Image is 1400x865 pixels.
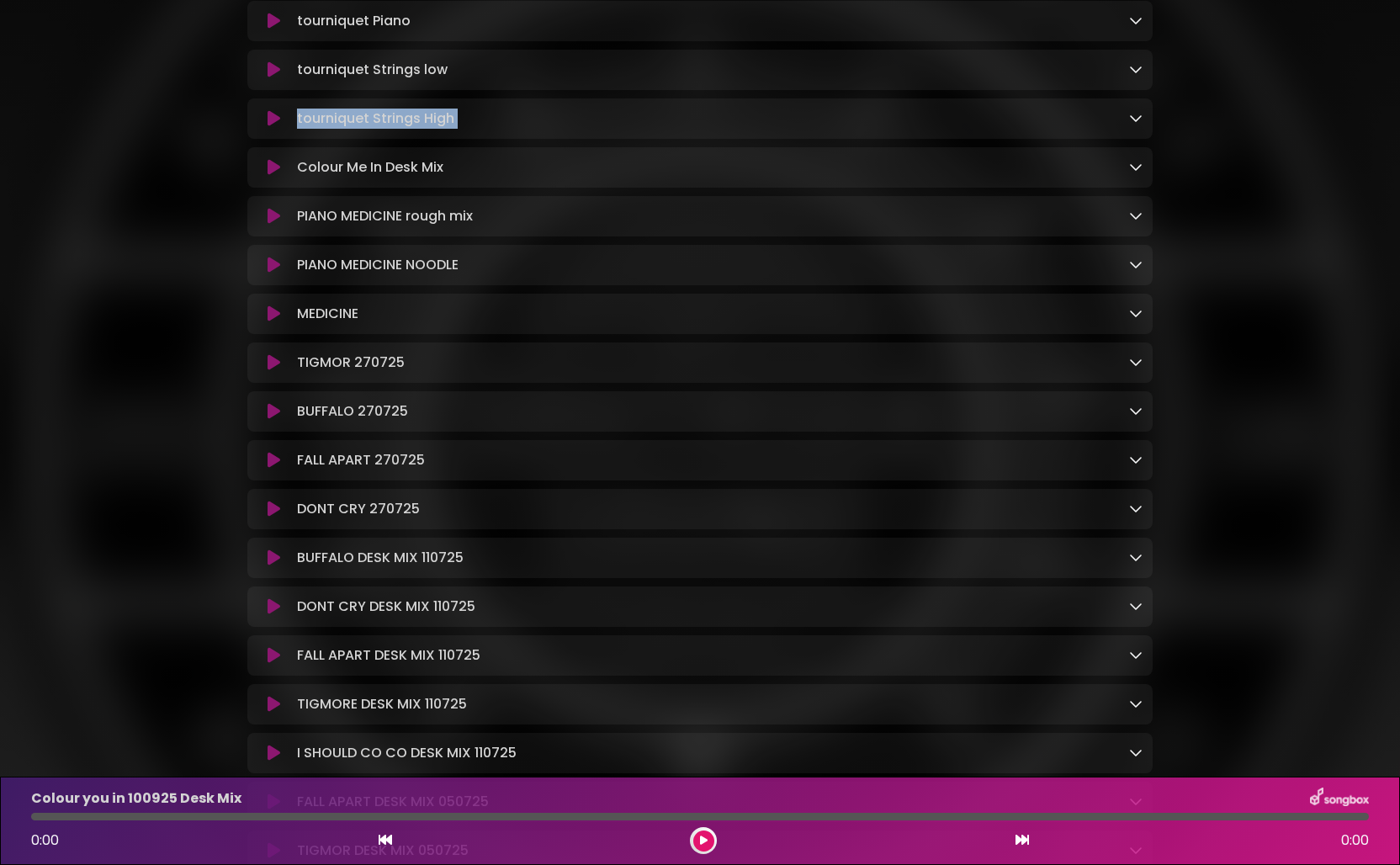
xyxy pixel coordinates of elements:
p: DONT CRY DESK MIX 110725 [297,597,475,617]
p: tourniquet Strings High [297,109,454,129]
p: TIGMOR 270725 [297,353,405,373]
p: Colour Me In Desk Mix [297,157,443,178]
img: songbox-logo-white.png [1310,788,1369,809]
p: Colour you in 100925 Desk Mix [31,788,241,809]
span: 0:00 [31,831,59,850]
p: I SHOULD CO CO DESK MIX 110725 [297,743,517,763]
p: PIANO MEDICINE NOODLE [297,255,459,275]
p: MEDICINE [297,304,358,324]
p: FALL APART DESK MIX 110725 [297,645,480,666]
p: PIANO MEDICINE rough mix [297,206,473,226]
p: tourniquet Piano [297,11,411,31]
p: tourniquet Strings low [297,60,448,80]
p: BUFFALO 270725 [297,401,408,422]
p: DONT CRY 270725 [297,499,420,519]
p: TIGMORE DESK MIX 110725 [297,694,467,714]
span: 0:00 [1341,831,1369,851]
p: BUFFALO DESK MIX 110725 [297,548,464,568]
p: FALL APART 270725 [297,450,425,470]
